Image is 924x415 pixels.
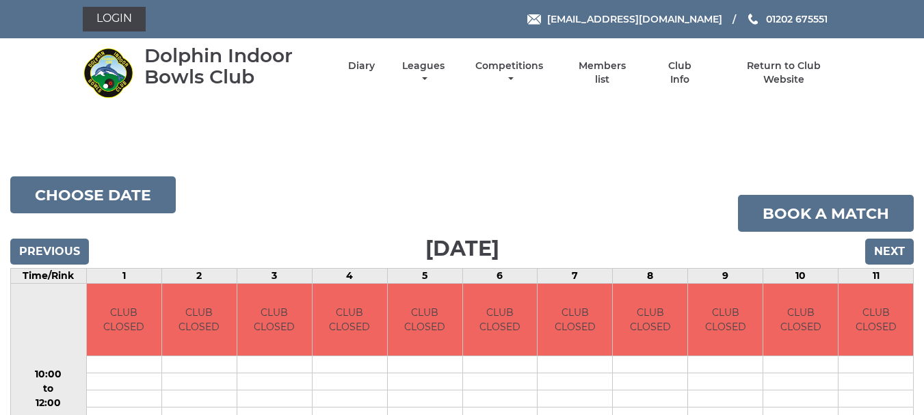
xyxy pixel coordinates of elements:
img: Dolphin Indoor Bowls Club [83,47,134,98]
td: CLUB CLOSED [237,284,312,356]
td: Time/Rink [11,269,87,284]
a: Members list [570,59,633,86]
td: 3 [237,269,312,284]
td: 5 [387,269,462,284]
td: 10 [763,269,839,284]
td: CLUB CLOSED [538,284,612,356]
a: Phone us 01202 675551 [746,12,828,27]
td: CLUB CLOSED [688,284,763,356]
td: CLUB CLOSED [313,284,387,356]
img: Email [527,14,541,25]
td: CLUB CLOSED [388,284,462,356]
td: 6 [462,269,538,284]
a: Club Info [658,59,702,86]
a: Email [EMAIL_ADDRESS][DOMAIN_NAME] [527,12,722,27]
td: CLUB CLOSED [613,284,687,356]
td: CLUB CLOSED [162,284,237,356]
span: [EMAIL_ADDRESS][DOMAIN_NAME] [547,13,722,25]
td: 8 [613,269,688,284]
button: Choose date [10,176,176,213]
td: CLUB CLOSED [463,284,538,356]
span: 01202 675551 [766,13,828,25]
a: Login [83,7,146,31]
td: 9 [688,269,763,284]
td: 2 [161,269,237,284]
td: 4 [312,269,387,284]
td: CLUB CLOSED [839,284,913,356]
img: Phone us [748,14,758,25]
td: CLUB CLOSED [763,284,838,356]
div: Dolphin Indoor Bowls Club [144,45,324,88]
input: Previous [10,239,89,265]
a: Diary [348,59,375,72]
td: 1 [86,269,161,284]
td: 11 [839,269,914,284]
a: Leagues [399,59,448,86]
td: CLUB CLOSED [87,284,161,356]
a: Book a match [738,195,914,232]
a: Return to Club Website [726,59,841,86]
td: 7 [538,269,613,284]
a: Competitions [473,59,547,86]
input: Next [865,239,914,265]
